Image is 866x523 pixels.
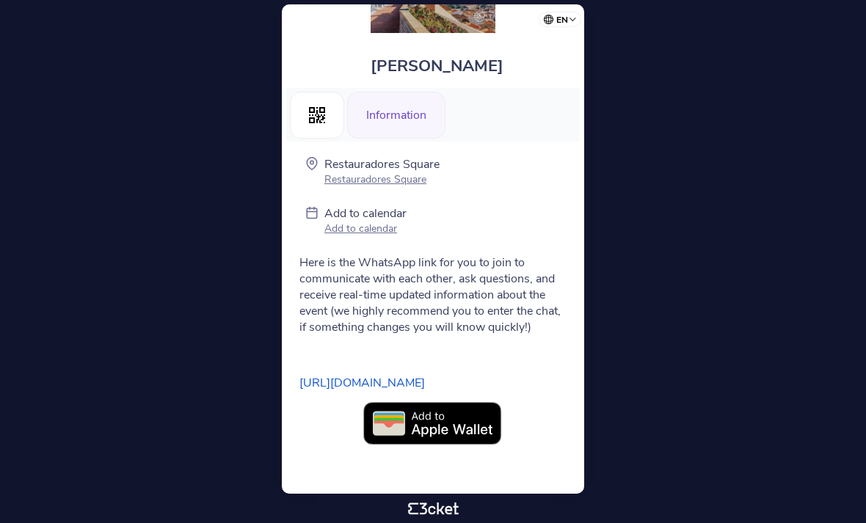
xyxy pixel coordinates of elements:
p: Restauradores Square [324,156,440,172]
div: Information [347,92,445,139]
p: Restauradores Square [324,172,440,186]
a: [URL][DOMAIN_NAME] [299,375,425,391]
img: EN_Add_to_Apple_Wallet.7a057787.svg [363,402,503,446]
span: Here is the WhatsApp link for you to join to communicate with each other, ask questions, and rece... [299,255,561,335]
a: Restauradores Square Restauradores Square [324,156,440,186]
span: [PERSON_NAME] [371,55,503,77]
p: Add to calendar [324,205,407,222]
a: Information [347,106,445,122]
p: Add to calendar [324,222,407,235]
a: Add to calendar Add to calendar [324,205,407,238]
